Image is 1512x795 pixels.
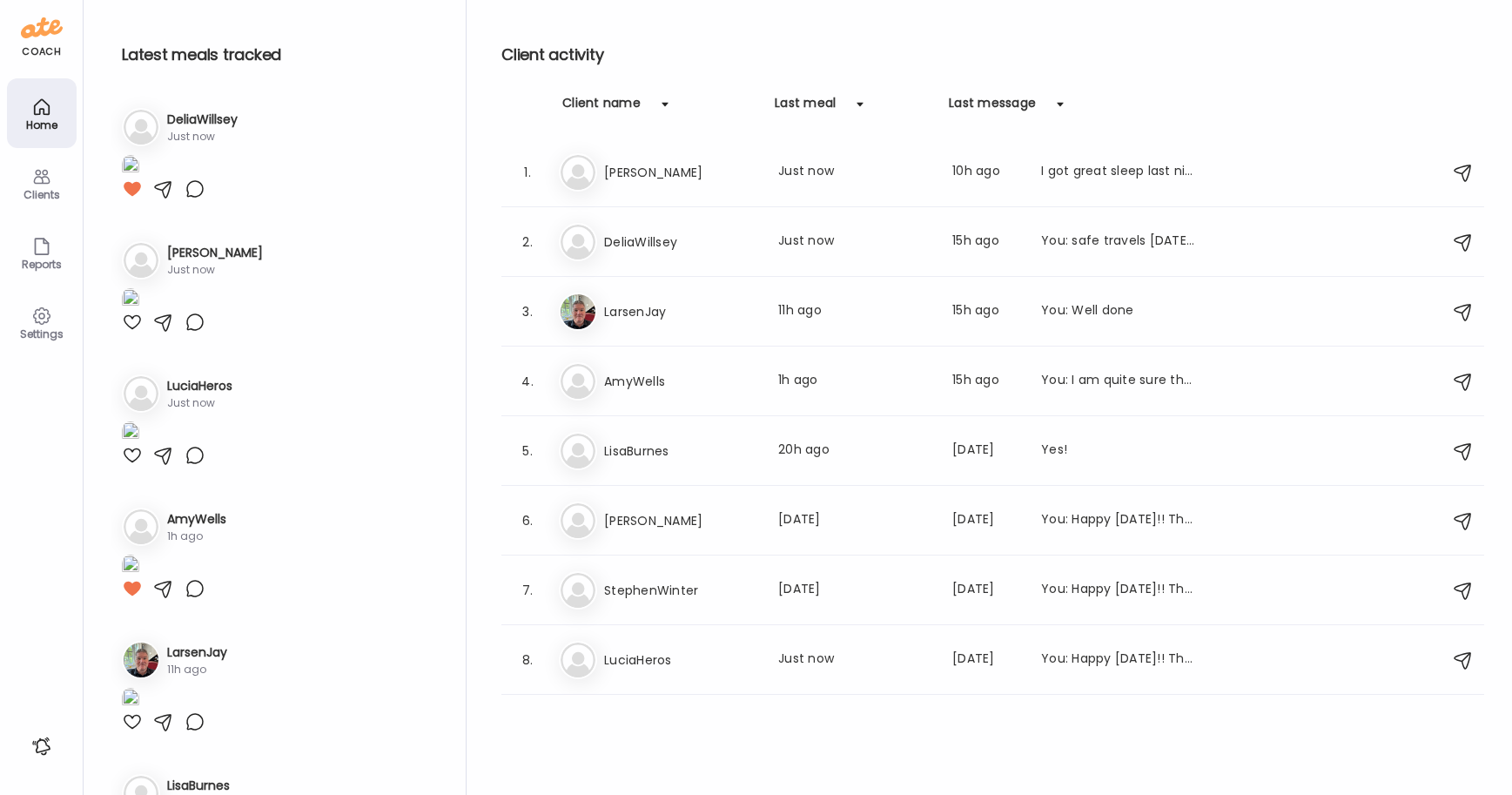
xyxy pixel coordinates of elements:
div: Just now [778,650,931,670]
h3: LuciaHeros [167,377,232,395]
h3: DeliaWillsey [604,232,757,253]
div: Just now [778,162,931,183]
div: 11h ago [167,662,227,677]
h3: AmyWells [604,371,757,392]
div: 7. [517,580,538,601]
img: bg-avatar-default.svg [124,110,158,145]
div: Last meal [775,94,836,122]
div: 2. [517,232,538,253]
div: 5. [517,441,538,462]
div: Home [10,119,73,131]
h3: AmyWells [167,510,226,529]
h3: DeliaWillsey [167,111,238,129]
h3: [PERSON_NAME] [604,162,757,183]
div: Just now [167,129,238,145]
div: 15h ago [952,232,1020,253]
div: 1. [517,162,538,183]
img: bg-avatar-default.svg [561,573,595,608]
img: bg-avatar-default.svg [561,643,595,677]
div: 11h ago [778,301,931,322]
h3: LisaBurnes [167,777,230,795]
h3: LisaBurnes [604,441,757,462]
img: bg-avatar-default.svg [124,376,158,411]
div: 10h ago [952,162,1020,183]
div: [DATE] [952,510,1020,531]
div: 20h ago [778,441,931,462]
img: images%2FGHdhXm9jJtNQdLs9r9pbhWu10OF2%2Fvz3oV0Ro7IB9UVPmXjj1%2FhUcmsJEyuFqUFQaQGUSO_1080 [122,155,139,179]
div: Just now [167,395,232,411]
div: 15h ago [952,301,1020,322]
img: images%2FpQclOzuQ2uUyIuBETuyLXmhsmXz1%2FmF3Nsn3mjcwvR8gk2XGr%2Fx5GvLym15tBboZLmwq2Z_1080 [122,688,139,711]
div: You: Well done [1041,301,1194,322]
div: coach [22,44,61,59]
h3: StephenWinter [604,580,757,601]
div: You: Happy [DATE]!! The weekend is not a time to break the healthy habits that have gotten you th... [1041,650,1194,670]
div: Clients [10,189,73,200]
div: 6. [517,510,538,531]
div: [DATE] [952,580,1020,601]
img: images%2FVeJUmU9xL5OtfHQnXXq9YpklFl83%2FN9UBtl4sdkZu4HHzsz9P%2FmhLS5j7VxawFlRcNH3GR_1080 [122,555,139,578]
h2: Client activity [501,42,1484,68]
div: [DATE] [778,510,931,531]
h3: [PERSON_NAME] [167,244,263,262]
div: You: Happy [DATE]!! The weekend is not a time to break the healthy habits that have gotten you th... [1041,580,1194,601]
div: Yes! [1041,441,1194,462]
div: Just now [167,262,263,278]
img: bg-avatar-default.svg [124,243,158,278]
h3: LarsenJay [167,643,227,662]
div: Client name [562,94,641,122]
div: Settings [10,328,73,340]
h3: LarsenJay [604,301,757,322]
img: bg-avatar-default.svg [561,503,595,538]
div: You: safe travels [DATE]. When you get to [GEOGRAPHIC_DATA] - let me know if you need anything or... [1041,232,1194,253]
div: Last message [949,94,1036,122]
div: Reports [10,259,73,270]
h3: LuciaHeros [604,650,757,670]
div: 8. [517,650,538,670]
div: [DATE] [952,650,1020,670]
div: 15h ago [952,371,1020,392]
img: avatars%2FpQclOzuQ2uUyIuBETuyLXmhsmXz1 [124,643,158,677]
div: [DATE] [778,580,931,601]
img: bg-avatar-default.svg [561,225,595,259]
div: 4. [517,371,538,392]
div: I got great sleep last night, so that may help [DATE] I do think there’s some type of eating issu... [1041,162,1194,183]
img: ate [21,14,63,42]
h2: Latest meals tracked [122,42,438,68]
img: bg-avatar-default.svg [561,364,595,399]
div: You: Happy [DATE]!! The weekend is not a time to break the healthy habits that have gotten you th... [1041,510,1194,531]
div: You: I am quite sure the composition has shifted so i will be interested to see the [PERSON_NAME]. [1041,371,1194,392]
img: bg-avatar-default.svg [561,434,595,468]
div: 3. [517,301,538,322]
img: avatars%2FpQclOzuQ2uUyIuBETuyLXmhsmXz1 [561,294,595,329]
img: images%2F1qYfsqsWO6WAqm9xosSfiY0Hazg1%2FR7SNb1RJkQlcetvSdDfD%2FKYNeWdin6OSYm6aYpTC7_1080 [122,421,139,445]
h3: [PERSON_NAME] [604,510,757,531]
div: [DATE] [952,441,1020,462]
div: 1h ago [167,529,226,544]
div: 1h ago [778,371,931,392]
div: Just now [778,232,931,253]
img: bg-avatar-default.svg [124,509,158,544]
img: bg-avatar-default.svg [561,155,595,190]
img: images%2FIrNJUawwUnOTYYdIvOBtlFt5cGu2%2FGOJC9Jo7u7Sg0hZHbq5l%2FcY3TWNzz9WyNogEGc1Hv_1080 [122,288,139,312]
